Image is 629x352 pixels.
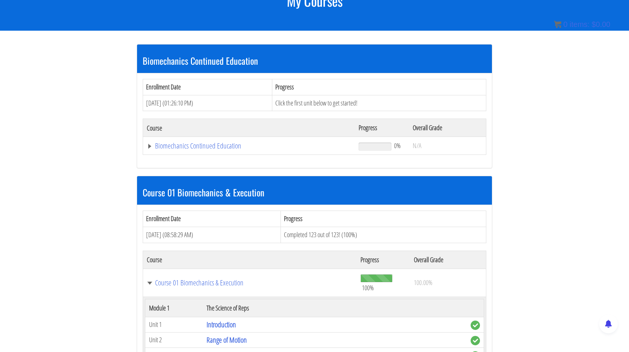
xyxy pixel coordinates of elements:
[362,284,374,292] span: 100%
[145,332,203,348] td: Unit 2
[410,251,486,269] th: Overall Grade
[409,137,486,155] td: N/A
[410,269,486,297] td: 100.00%
[281,211,486,227] th: Progress
[207,335,247,345] a: Range of Motion
[207,319,236,330] a: Introduction
[554,20,610,28] a: 0 items: $0.00
[143,79,272,95] th: Enrollment Date
[143,119,355,137] th: Course
[147,279,353,287] a: Course 01 Biomechanics & Execution
[355,119,409,137] th: Progress
[143,211,281,227] th: Enrollment Date
[147,142,351,150] a: Biomechanics Continued Education
[592,20,596,28] span: $
[143,95,272,111] td: [DATE] (01:26:10 PM)
[281,227,486,243] td: Completed 123 out of 123! (100%)
[143,187,486,197] h3: Course 01 Biomechanics & Execution
[143,227,281,243] td: [DATE] (08:58:29 AM)
[592,20,610,28] bdi: 0.00
[409,119,486,137] th: Overall Grade
[471,321,480,330] span: complete
[203,299,467,317] th: The Science of Reps
[563,20,567,28] span: 0
[143,56,486,65] h3: Biomechanics Continued Education
[145,299,203,317] th: Module 1
[272,79,486,95] th: Progress
[394,141,401,150] span: 0%
[145,317,203,332] td: Unit 1
[554,21,561,28] img: icon11.png
[357,251,410,269] th: Progress
[272,95,486,111] td: Click the first unit below to get started!
[143,251,357,269] th: Course
[570,20,589,28] span: items:
[471,336,480,345] span: complete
